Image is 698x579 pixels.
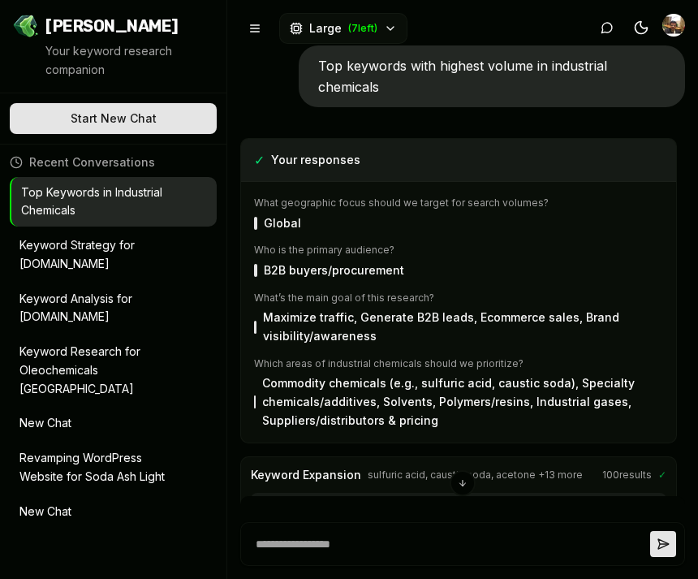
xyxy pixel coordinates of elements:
button: New Chat [10,408,217,439]
button: Keyword Strategy for [DOMAIN_NAME] [10,230,217,280]
span: Top keywords with highest volume in industrial chemicals [318,58,607,95]
img: Manoj Singhania [662,14,685,37]
span: Keyword Expansion [251,467,361,483]
p: Keyword Research for Oleochemicals [GEOGRAPHIC_DATA] [19,343,184,398]
p: Keyword Analysis for [DOMAIN_NAME] [19,290,184,327]
p: Keyword Strategy for [DOMAIN_NAME] [19,236,184,274]
button: Keyword Analysis for [DOMAIN_NAME] [10,283,217,334]
span: Recent Conversations [29,154,155,171]
p: What’s the main goal of this research? [254,290,663,306]
span: Large [309,20,342,37]
span: sulfuric acid, caustic soda, acetone +13 more [368,469,583,482]
span: ✓ [658,469,666,482]
span: 100 results [602,469,652,482]
button: Keyword Research for Oleochemicals [GEOGRAPHIC_DATA] [10,336,217,404]
span: ✓ [254,149,265,171]
span: [PERSON_NAME] [45,15,179,37]
button: Large(7left) [279,13,407,44]
span: ( 7 left) [348,22,377,35]
p: Top Keywords in Industrial Chemicals [21,184,184,221]
p: Your keyword research companion [45,42,213,80]
p: What geographic focus should we target for search volumes? [254,195,663,211]
p: B2B buyers/procurement [264,261,404,280]
button: New Chat [10,496,217,528]
span: Start New Chat [71,110,157,127]
img: Jello SEO Logo [13,13,39,39]
button: Revamping WordPress Website for Soda Ash Light [10,443,217,493]
button: Start New Chat [10,103,217,134]
p: Commodity chemicals (e.g., sulfuric acid, caustic soda), Specialty chemicals/additives, Solvents,... [262,374,663,430]
p: Global [264,214,301,233]
span: Your responses [271,152,360,168]
p: Revamping WordPress Website for Soda Ash Light [19,449,184,486]
button: Open user button [662,14,685,37]
button: Top Keywords in Industrial Chemicals [11,177,217,227]
p: Maximize traffic, Generate B2B leads, Ecommerce sales, Brand visibility/awareness [263,309,662,346]
p: Who is the primary audience? [254,242,663,258]
p: Which areas of industrial chemicals should we prioritize? [254,356,663,372]
p: New Chat [19,503,184,521]
p: New Chat [19,414,184,433]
